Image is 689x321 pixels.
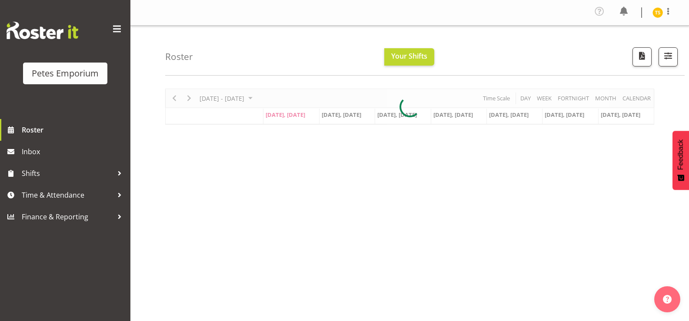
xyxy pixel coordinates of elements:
span: Inbox [22,145,126,158]
button: Feedback - Show survey [672,131,689,190]
img: Rosterit website logo [7,22,78,39]
span: Feedback [677,139,685,170]
button: Filter Shifts [659,47,678,66]
span: Your Shifts [391,51,427,61]
button: Download a PDF of the roster according to the set date range. [632,47,652,66]
span: Roster [22,123,126,136]
img: help-xxl-2.png [663,295,672,304]
button: Your Shifts [384,48,434,66]
div: Petes Emporium [32,67,99,80]
span: Time & Attendance [22,189,113,202]
img: tamara-straker11292.jpg [652,7,663,18]
h4: Roster [165,52,193,62]
span: Finance & Reporting [22,210,113,223]
span: Shifts [22,167,113,180]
